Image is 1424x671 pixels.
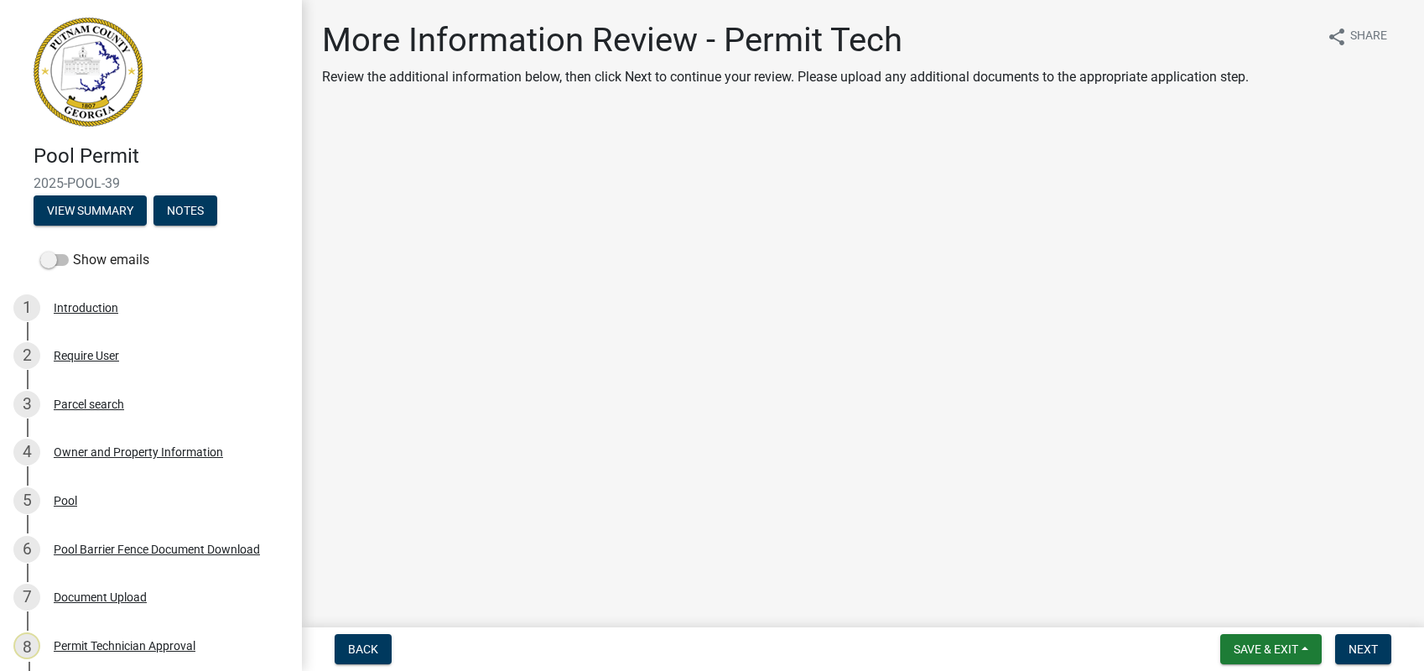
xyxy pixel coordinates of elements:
button: Save & Exit [1220,634,1322,664]
button: View Summary [34,195,147,226]
div: Pool Barrier Fence Document Download [54,544,260,555]
span: 2025-POOL-39 [34,175,268,191]
div: 7 [13,584,40,611]
div: Pool [54,495,77,507]
div: 4 [13,439,40,466]
i: share [1327,27,1347,47]
span: Next [1349,642,1378,656]
wm-modal-confirm: Notes [153,205,217,218]
h4: Pool Permit [34,144,288,169]
div: 1 [13,294,40,321]
span: Save & Exit [1234,642,1298,656]
span: Back [348,642,378,656]
label: Show emails [40,250,149,270]
p: Review the additional information below, then click Next to continue your review. Please upload a... [322,67,1249,87]
span: Share [1350,27,1387,47]
h1: More Information Review - Permit Tech [322,20,1249,60]
button: Next [1335,634,1391,664]
div: Require User [54,350,119,362]
div: 6 [13,536,40,563]
img: Putnam County, Georgia [34,18,143,127]
button: shareShare [1313,20,1401,53]
div: Introduction [54,302,118,314]
div: Owner and Property Information [54,446,223,458]
button: Notes [153,195,217,226]
div: 3 [13,391,40,418]
div: Parcel search [54,398,124,410]
div: Document Upload [54,591,147,603]
div: 8 [13,632,40,659]
div: 2 [13,342,40,369]
button: Back [335,634,392,664]
wm-modal-confirm: Summary [34,205,147,218]
div: 5 [13,487,40,514]
div: Permit Technician Approval [54,640,195,652]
